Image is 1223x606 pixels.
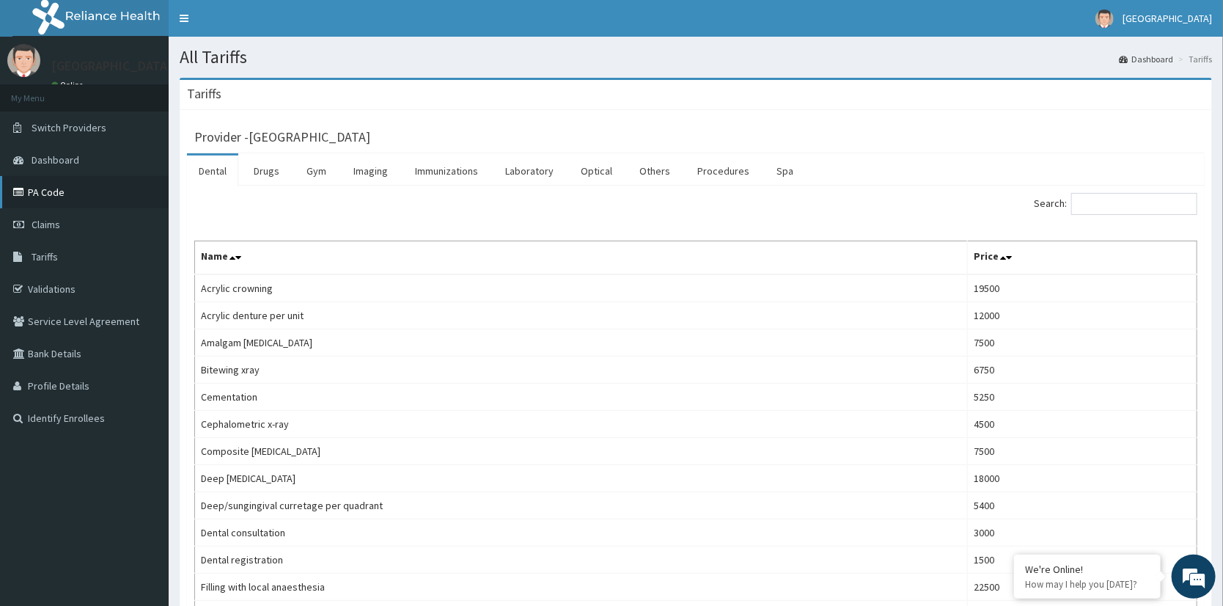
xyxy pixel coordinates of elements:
[968,357,1197,384] td: 6750
[32,121,106,134] span: Switch Providers
[195,492,968,519] td: Deep/sungingival curretage per quadrant
[1119,53,1173,65] a: Dashboard
[195,384,968,411] td: Cementation
[968,492,1197,519] td: 5400
[195,274,968,302] td: Acrylic crowning
[403,156,490,186] a: Immunizations
[968,384,1197,411] td: 5250
[765,156,805,186] a: Spa
[195,465,968,492] td: Deep [MEDICAL_DATA]
[1025,563,1150,576] div: We're Online!
[1071,193,1197,215] input: Search:
[342,156,400,186] a: Imaging
[195,357,968,384] td: Bitewing xray
[195,411,968,438] td: Cephalometric x-ray
[968,241,1197,275] th: Price
[51,59,172,73] p: [GEOGRAPHIC_DATA]
[242,156,291,186] a: Drugs
[968,465,1197,492] td: 18000
[195,241,968,275] th: Name
[195,438,968,465] td: Composite [MEDICAL_DATA]
[32,250,58,263] span: Tariffs
[968,411,1197,438] td: 4500
[195,574,968,601] td: Filling with local anaesthesia
[968,329,1197,357] td: 7500
[686,156,761,186] a: Procedures
[187,87,221,101] h3: Tariffs
[1025,578,1150,591] p: How may I help you today?
[1095,10,1114,28] img: User Image
[968,547,1197,574] td: 1500
[968,274,1197,302] td: 19500
[493,156,565,186] a: Laboratory
[295,156,338,186] a: Gym
[32,218,60,231] span: Claims
[195,519,968,547] td: Dental consultation
[7,44,40,77] img: User Image
[628,156,682,186] a: Others
[195,329,968,357] td: Amalgam [MEDICAL_DATA]
[51,80,87,90] a: Online
[195,302,968,329] td: Acrylic denture per unit
[968,438,1197,465] td: 7500
[187,156,238,186] a: Dental
[32,153,79,167] span: Dashboard
[1034,193,1197,215] label: Search:
[195,547,968,574] td: Dental registration
[1123,12,1212,25] span: [GEOGRAPHIC_DATA]
[194,131,370,144] h3: Provider - [GEOGRAPHIC_DATA]
[180,48,1212,67] h1: All Tariffs
[1175,53,1212,65] li: Tariffs
[968,302,1197,329] td: 12000
[968,519,1197,547] td: 3000
[968,574,1197,601] td: 22500
[569,156,624,186] a: Optical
